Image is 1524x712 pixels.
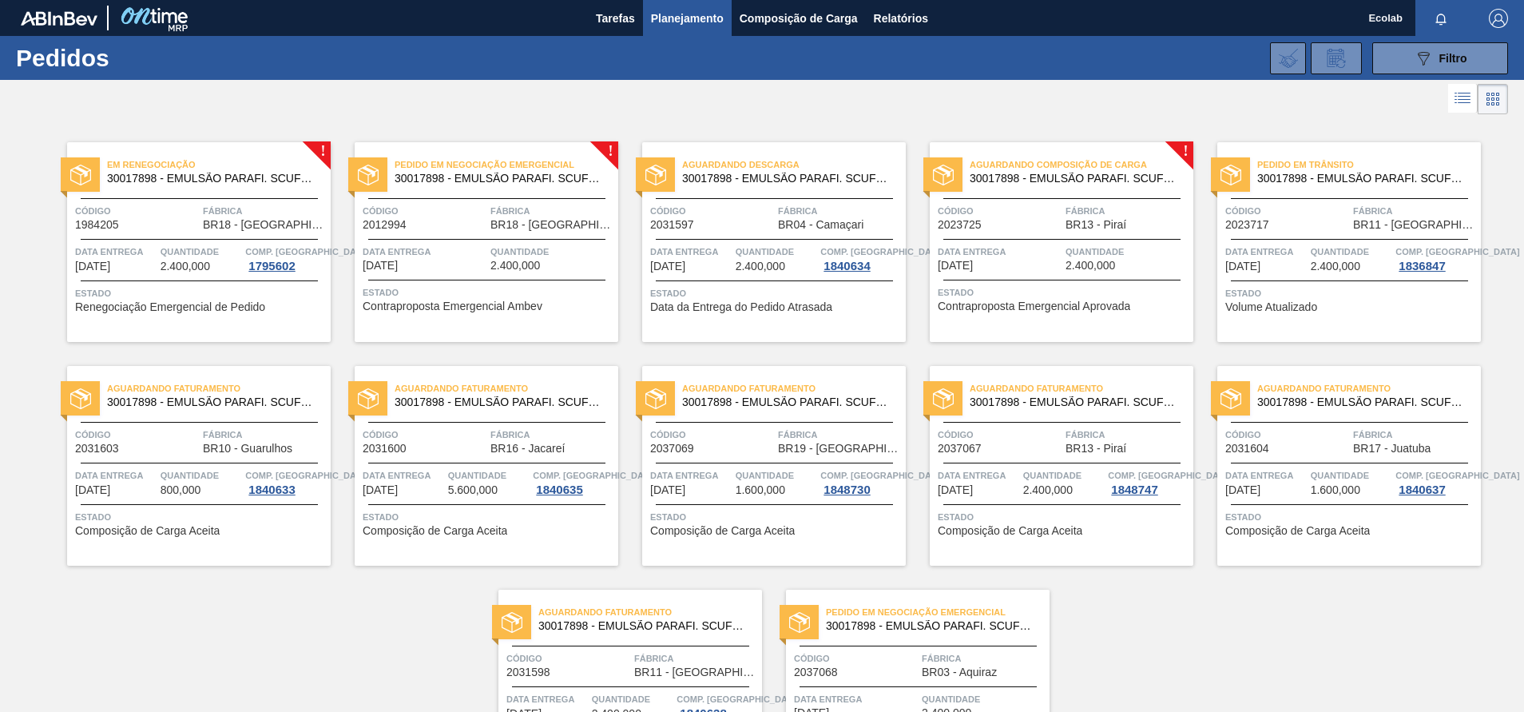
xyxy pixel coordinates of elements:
span: Fábrica [490,203,614,219]
span: Fábrica [490,427,614,443]
span: Aguardando Faturamento [107,380,331,396]
span: 2.400,000 [736,261,785,272]
span: 08/10/2025 [363,484,398,496]
span: Comp. Carga [677,691,800,707]
span: Fábrica [1066,427,1189,443]
span: 2.400,000 [1066,260,1115,272]
span: 800,000 [161,484,201,496]
span: BR04 - Camaçari [778,219,863,231]
a: Comp. [GEOGRAPHIC_DATA]1840633 [245,467,327,496]
span: Quantidade [490,244,614,260]
div: Visão em Cards [1478,84,1508,114]
span: Data entrega [75,467,157,483]
img: estado [358,388,379,409]
span: Aguardando Descarga [682,157,906,173]
span: Comp. Carga [820,467,944,483]
span: Aguardando Faturamento [970,380,1193,396]
span: Fábrica [778,427,902,443]
a: Comp. [GEOGRAPHIC_DATA]1848747 [1108,467,1189,496]
a: estadoAguardando Faturamento30017898 - EMULSÃO PARAFI. SCUFEX CONCEN. ECOLABCódigo2031600FábricaB... [331,366,618,566]
span: Planejamento [651,9,724,28]
a: Comp. [GEOGRAPHIC_DATA]1848730 [820,467,902,496]
img: estado [502,612,522,633]
span: Comp. Carga [245,244,369,260]
span: Código [650,203,774,219]
span: Data entrega [938,467,1019,483]
span: 2023717 [1225,219,1269,231]
span: 2031603 [75,443,119,455]
a: Comp. [GEOGRAPHIC_DATA]1795602 [245,244,327,272]
span: 2.400,000 [1023,484,1073,496]
a: estadoPedido em Trânsito30017898 - EMULSÃO PARAFI. SCUFEX CONCEN. ECOLABCódigo2023717FábricaBR11 ... [1193,142,1481,342]
div: 1840633 [245,483,298,496]
span: Quantidade [161,244,242,260]
span: Quantidade [161,467,242,483]
span: Quantidade [736,467,817,483]
span: Fábrica [1066,203,1189,219]
span: Código [363,427,486,443]
span: Filtro [1439,52,1467,65]
span: BR10 - Guarulhos [203,443,292,455]
span: BR11 - São Luís [1353,219,1477,231]
span: 2037069 [650,443,694,455]
span: 30017898 - EMULSAO PARAFI. SCUFEX CONCEN. ECOLAB [682,173,893,185]
span: Código [650,427,774,443]
span: BR18 - Pernambuco [203,219,327,231]
img: estado [933,388,954,409]
span: Data entrega [938,244,1062,260]
span: 2.400,000 [1311,261,1360,272]
span: 30017898 - EMULSAO PARAFI. SCUFEX CONCEN. ECOLAB [538,620,749,632]
span: Fábrica [1353,427,1477,443]
span: 30017898 - EMULSAO PARAFI. SCUFEX CONCEN. ECOLAB [107,173,318,185]
span: Quantidade [592,691,673,707]
a: Comp. [GEOGRAPHIC_DATA]1840635 [533,467,614,496]
div: 1848747 [1108,483,1161,496]
span: 08/08/2025 [75,261,110,272]
a: !estadoPedido em Negociação Emergencial30017898 - EMULSÃO PARAFI. SCUFEX CONCEN. ECOLABCódigo2012... [331,142,618,342]
span: Aguardando Composição de Carga [970,157,1193,173]
a: Comp. [GEOGRAPHIC_DATA]1836847 [1395,244,1477,272]
span: Data entrega [1225,467,1307,483]
span: 2031600 [363,443,407,455]
span: Tarefas [596,9,635,28]
span: 30017898 - EMULSAO PARAFI. SCUFEX CONCEN. ECOLAB [970,173,1181,185]
h1: Pedidos [16,49,255,67]
span: Volume Atualizado [1225,301,1317,313]
img: TNhmsLtSVTkK8tSr43FrP2fwEKptu5GPRR3wAAAABJRU5ErkJggg== [21,11,97,26]
span: Quantidade [1066,244,1189,260]
span: BR17 - Juatuba [1353,443,1431,455]
span: Código [75,203,199,219]
span: Código [363,203,486,219]
span: 30017898 - EMULSAO PARAFI. SCUFEX CONCEN. ECOLAB [395,396,605,408]
span: Pedido em Negociação Emergencial [395,157,618,173]
span: BR16 - Jacareí [490,443,565,455]
span: Fábrica [1353,203,1477,219]
img: estado [645,388,666,409]
span: Comp. Carga [1395,244,1519,260]
span: 1984205 [75,219,119,231]
span: Data entrega [650,244,732,260]
span: Comp. Carga [1108,467,1232,483]
span: 30017898 - EMULSAO PARAFI. SCUFEX CONCEN. ECOLAB [1257,173,1468,185]
span: 2.400,000 [161,261,210,272]
span: Data da Entrega do Pedido Atrasada [650,301,832,313]
span: Fábrica [634,650,758,666]
span: Status [650,285,902,301]
span: Data entrega [506,691,588,707]
div: 1795602 [245,260,298,272]
img: estado [70,388,91,409]
span: Contraproposta Emergencial Aprovada [938,300,1130,312]
img: estado [70,165,91,185]
a: estadoAguardando Faturamento30017898 - EMULSÃO PARAFI. SCUFEX CONCEN. ECOLABCódigo2037067FábricaB... [906,366,1193,566]
span: Composição de Carga Aceita [75,525,220,537]
span: 19/09/2025 [363,260,398,272]
span: Data entrega [794,691,918,707]
span: Quantidade [922,691,1046,707]
span: Data entrega [363,244,486,260]
span: Fábrica [203,427,327,443]
span: Aguardando Faturamento [682,380,906,396]
span: Status [938,509,1189,525]
span: Fábrica [778,203,902,219]
span: 30017898 - EMULSAO PARAFI. SCUFEX CONCEN. ECOLAB [826,620,1037,632]
img: estado [1220,388,1241,409]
